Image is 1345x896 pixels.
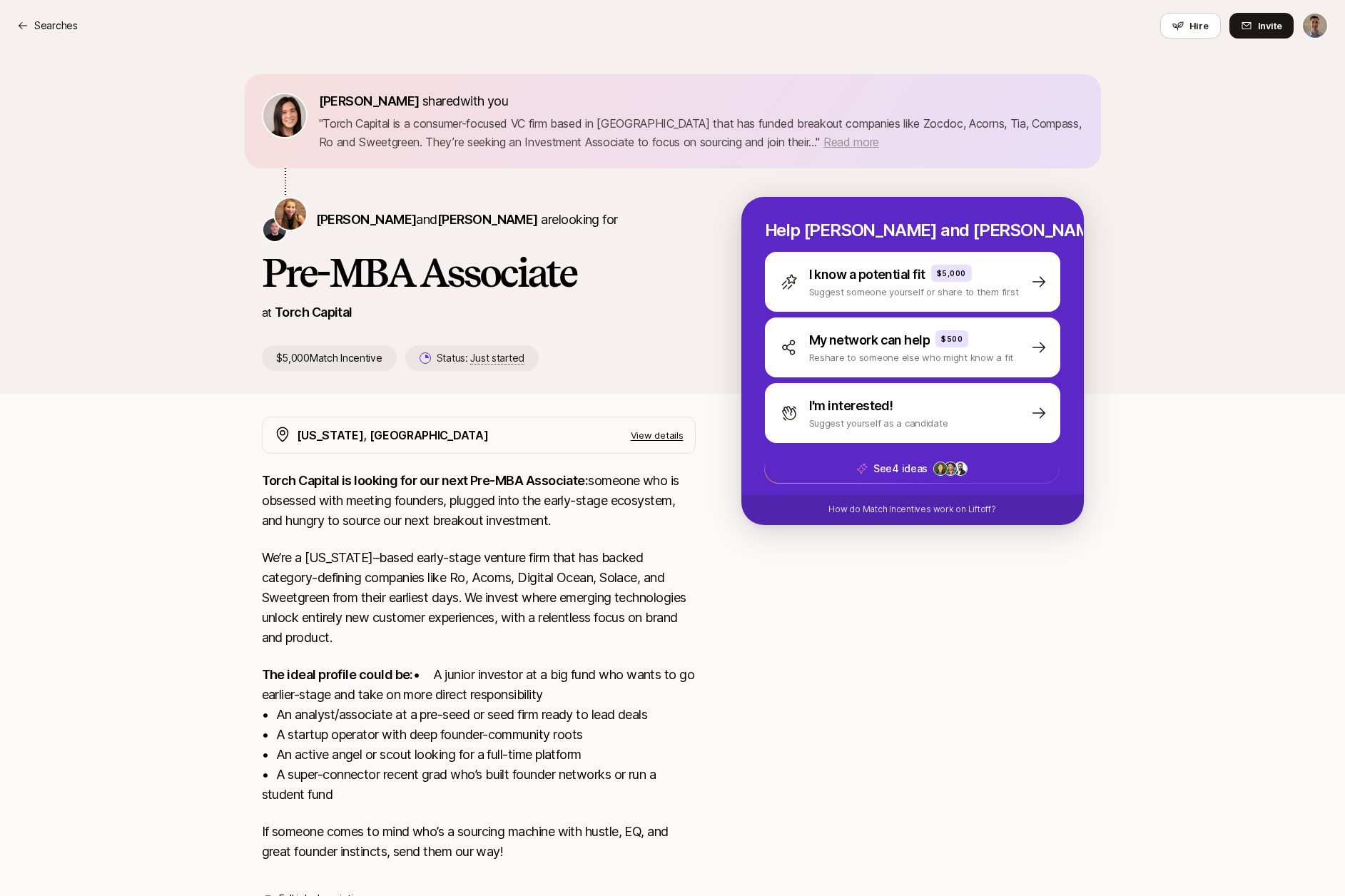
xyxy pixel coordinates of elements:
span: with you [460,93,509,108]
p: Help [PERSON_NAME] and [PERSON_NAME] hire [765,220,1060,240]
button: Ben Levinson [1302,13,1328,39]
span: Invite [1258,19,1282,33]
p: are looking for [316,210,618,230]
span: Read more [823,135,879,149]
img: Katie Reiner [275,198,306,230]
p: I know a potential fit [809,265,925,285]
p: [US_STATE], [GEOGRAPHIC_DATA] [297,426,489,444]
span: [PERSON_NAME] [319,93,420,108]
p: Searches [34,17,78,34]
span: Just started [470,352,524,365]
span: [PERSON_NAME] [316,212,417,227]
p: $500 [941,333,963,345]
img: 945ae836_be8d_49fe_9090_3bb1436381ce.jpg [934,462,947,475]
a: Torch Capital [275,305,352,320]
button: Invite [1229,13,1294,39]
p: We’re a [US_STATE]–based early-stage venture firm that has backed category-defining companies lik... [262,548,696,648]
button: Hire [1160,13,1221,39]
p: $5,000 Match Incentive [262,345,397,371]
img: 71d7b91d_d7cb_43b4_a7ea_a9b2f2cc6e03.jpg [263,94,306,137]
p: $5,000 [937,268,966,279]
p: • A junior investor at a big fund who wants to go earlier-stage and take on more direct responsib... [262,665,696,805]
img: Christopher Harper [263,218,286,241]
span: Hire [1189,19,1209,33]
span: [PERSON_NAME] [437,212,538,227]
img: Ben Levinson [1303,14,1327,38]
p: See 4 ideas [873,460,927,477]
p: at [262,303,272,322]
p: How do Match Incentives work on Liftoff? [828,503,995,516]
strong: The ideal profile could be: [262,667,413,682]
p: someone who is obsessed with meeting founders, plugged into the early-stage ecosystem, and hungry... [262,471,696,531]
img: 4bc82738_529e_4361_9fef_fdb190a9b82e.jpg [954,462,967,475]
p: View details [631,428,684,442]
p: " Torch Capital is a consumer-focused VC firm based in [GEOGRAPHIC_DATA] that has funded breakout... [319,114,1084,151]
p: Suggest yourself as a candidate [809,416,948,430]
span: and [416,212,537,227]
p: Reshare to someone else who might know a fit [809,350,1014,365]
img: 599478ff_1391_42ac_84de_cbe7b0ac67ed.jpg [944,462,957,475]
p: Status: [437,350,524,367]
strong: Torch Capital is looking for our next Pre-MBA Associate: [262,473,589,488]
p: Suggest someone yourself or share to them first [809,285,1019,299]
p: shared [319,91,514,111]
p: My network can help [809,330,930,350]
p: I'm interested! [809,396,893,416]
h1: Pre-MBA Associate [262,251,696,294]
p: If someone comes to mind who’s a sourcing machine with hustle, EQ, and great founder instincts, s... [262,822,696,862]
button: See4 ideas [764,454,1060,484]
